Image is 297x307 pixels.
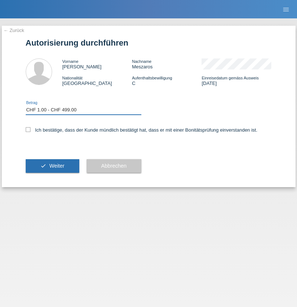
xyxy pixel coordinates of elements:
[4,28,24,33] a: ← Zurück
[62,75,132,86] div: [GEOGRAPHIC_DATA]
[26,159,79,173] button: check Weiter
[132,59,151,64] span: Nachname
[132,75,202,86] div: C
[101,163,127,169] span: Abbrechen
[26,127,258,133] label: Ich bestätige, dass der Kunde mündlich bestätigt hat, dass er mit einer Bonitätsprüfung einversta...
[26,38,272,47] h1: Autorisierung durchführen
[62,59,79,64] span: Vorname
[40,163,46,169] i: check
[282,6,290,13] i: menu
[132,76,172,80] span: Aufenthaltsbewilligung
[132,58,202,69] div: Meszaros
[87,159,141,173] button: Abbrechen
[202,75,271,86] div: [DATE]
[49,163,64,169] span: Weiter
[279,7,293,11] a: menu
[202,76,258,80] span: Einreisedatum gemäss Ausweis
[62,58,132,69] div: [PERSON_NAME]
[62,76,83,80] span: Nationalität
